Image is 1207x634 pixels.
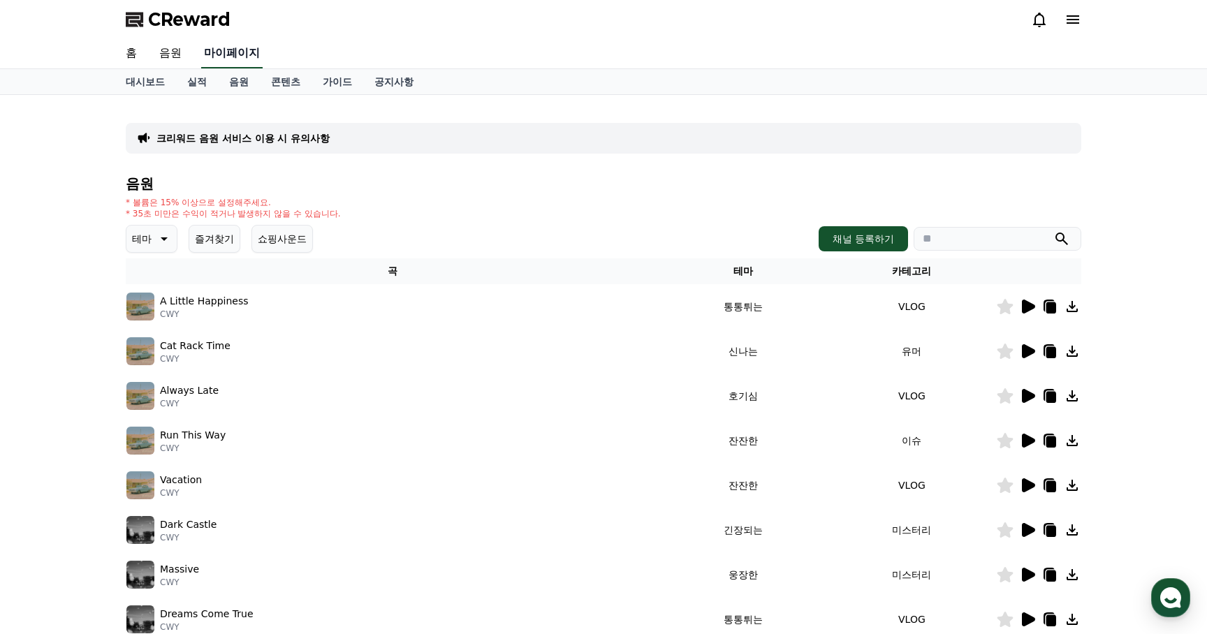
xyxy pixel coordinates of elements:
img: music [126,516,154,544]
p: CWY [160,577,199,588]
a: 음원 [148,39,193,68]
a: 음원 [218,69,260,94]
a: CReward [126,8,231,31]
button: 즐겨찾기 [189,225,240,253]
a: 크리워드 음원 서비스 이용 시 유의사항 [156,131,330,145]
a: 대시보드 [115,69,176,94]
p: Massive [160,562,199,577]
img: music [126,605,154,633]
img: music [126,561,154,589]
p: 테마 [132,229,152,249]
th: 테마 [659,258,828,284]
td: 통통튀는 [659,284,828,329]
p: CWY [160,487,202,499]
p: CWY [160,621,254,633]
span: CReward [148,8,231,31]
p: CWY [160,309,249,320]
td: 미스터리 [828,508,996,552]
p: * 35초 미만은 수익이 적거나 발생하지 않을 수 있습니다. [126,208,341,219]
span: 홈 [44,464,52,475]
button: 채널 등록하기 [819,226,908,251]
td: VLOG [828,284,996,329]
a: 실적 [176,69,218,94]
td: 웅장한 [659,552,828,597]
img: music [126,337,154,365]
button: 테마 [126,225,177,253]
p: A Little Happiness [160,294,249,309]
td: 잔잔한 [659,418,828,463]
p: * 볼륨은 15% 이상으로 설정해주세요. [126,197,341,208]
span: 대화 [128,464,145,475]
img: music [126,427,154,455]
th: 카테고리 [828,258,996,284]
img: music [126,471,154,499]
p: Dark Castle [160,517,217,532]
a: 콘텐츠 [260,69,312,94]
td: 신나는 [659,329,828,374]
p: Vacation [160,473,202,487]
p: Cat Rack Time [160,339,231,353]
td: VLOG [828,374,996,418]
th: 곡 [126,258,659,284]
img: music [126,293,154,320]
td: 잔잔한 [659,463,828,508]
a: 설정 [180,443,268,478]
td: 미스터리 [828,552,996,597]
p: CWY [160,398,219,409]
a: 홈 [115,39,148,68]
a: 공지사항 [363,69,425,94]
td: 이슈 [828,418,996,463]
p: Run This Way [160,428,226,443]
p: CWY [160,532,217,543]
td: 유머 [828,329,996,374]
p: Always Late [160,383,219,398]
p: CWY [160,353,231,364]
a: 가이드 [312,69,363,94]
p: Dreams Come True [160,607,254,621]
span: 설정 [216,464,233,475]
a: 대화 [92,443,180,478]
button: 쇼핑사운드 [251,225,313,253]
a: 홈 [4,443,92,478]
p: CWY [160,443,226,454]
td: 긴장되는 [659,508,828,552]
a: 마이페이지 [201,39,263,68]
h4: 음원 [126,176,1081,191]
td: VLOG [828,463,996,508]
td: 호기심 [659,374,828,418]
img: music [126,382,154,410]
